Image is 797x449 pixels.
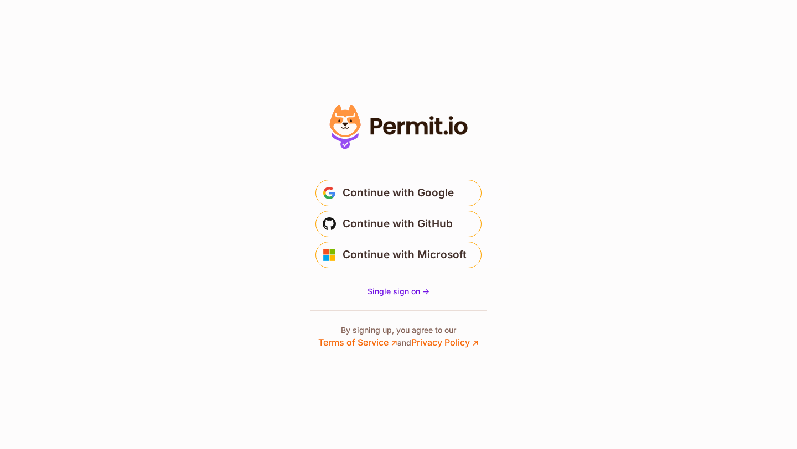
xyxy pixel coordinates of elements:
[315,211,482,237] button: Continue with GitHub
[343,184,454,202] span: Continue with Google
[315,242,482,268] button: Continue with Microsoft
[343,246,467,264] span: Continue with Microsoft
[318,325,479,349] p: By signing up, you agree to our and
[318,337,397,348] a: Terms of Service ↗
[368,286,429,297] a: Single sign on ->
[411,337,479,348] a: Privacy Policy ↗
[343,215,453,233] span: Continue with GitHub
[368,286,429,296] span: Single sign on ->
[315,180,482,206] button: Continue with Google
